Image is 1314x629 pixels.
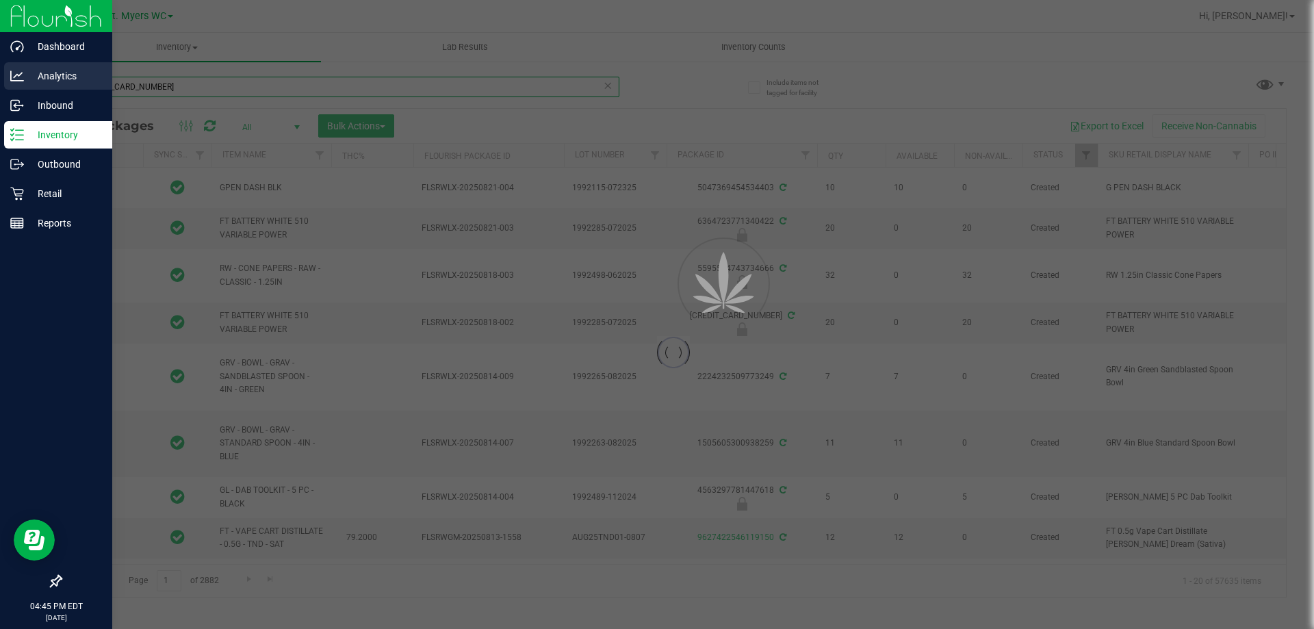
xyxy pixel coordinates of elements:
p: [DATE] [6,613,106,623]
iframe: Resource center [14,519,55,561]
inline-svg: Inbound [10,99,24,112]
inline-svg: Retail [10,187,24,201]
inline-svg: Dashboard [10,40,24,53]
p: 04:45 PM EDT [6,600,106,613]
inline-svg: Outbound [10,157,24,171]
inline-svg: Analytics [10,69,24,83]
p: Analytics [24,68,106,84]
p: Outbound [24,156,106,172]
p: Retail [24,185,106,202]
p: Inbound [24,97,106,114]
inline-svg: Reports [10,216,24,230]
inline-svg: Inventory [10,128,24,142]
p: Dashboard [24,38,106,55]
p: Reports [24,215,106,231]
p: Inventory [24,127,106,143]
